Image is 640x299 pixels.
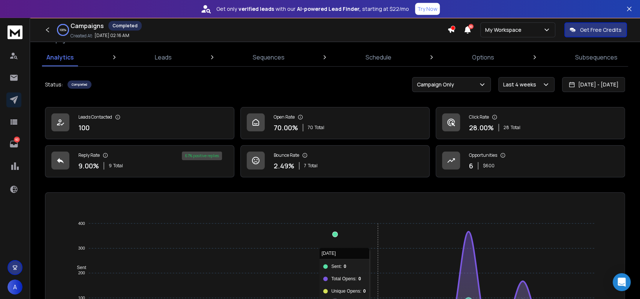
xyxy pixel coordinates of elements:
[468,24,474,29] span: 50
[78,271,85,275] tspan: 200
[240,107,430,139] a: Open Rate70.00%70Total
[253,53,285,62] p: Sequences
[45,145,234,177] a: Reply Rate9.00%9Total67% positive replies
[436,145,625,177] a: Opportunities6$600
[504,125,509,131] span: 28
[240,145,430,177] a: Bounce Rate2.49%7Total
[297,5,361,13] strong: AI-powered Lead Finder,
[155,53,172,62] p: Leads
[511,125,520,131] span: Total
[503,81,539,88] p: Last 4 weeks
[469,152,497,158] p: Opportunities
[571,48,622,66] a: Subsequences
[315,125,324,131] span: Total
[274,122,298,133] p: 70.00 %
[483,163,495,169] p: $ 600
[238,5,274,13] strong: verified leads
[45,81,63,88] p: Status:
[469,114,489,120] p: Click Rate
[46,53,74,62] p: Analytics
[113,163,123,169] span: Total
[274,152,299,158] p: Bounce Rate
[472,53,494,62] p: Options
[7,280,22,295] button: A
[485,26,525,34] p: My Workspace
[564,22,627,37] button: Get Free Credits
[150,48,176,66] a: Leads
[71,265,86,270] span: Sent
[78,246,85,250] tspan: 300
[308,125,313,131] span: 70
[216,5,409,13] p: Get only with our starting at $22/mo
[304,163,306,169] span: 7
[417,81,457,88] p: Campaign Only
[67,80,91,89] div: Completed
[42,48,78,66] a: Analytics
[60,28,66,32] p: 100 %
[78,152,100,158] p: Reply Rate
[108,21,142,31] div: Completed
[248,48,289,66] a: Sequences
[274,114,295,120] p: Open Rate
[436,107,625,139] a: Click Rate28.00%28Total
[469,161,473,171] p: 6
[78,122,90,133] p: 100
[469,122,494,133] p: 28.00 %
[575,53,618,62] p: Subsequences
[361,48,396,66] a: Schedule
[14,137,20,143] p: 60
[182,152,222,160] div: 67 % positive replies
[308,163,318,169] span: Total
[415,3,440,15] button: Try Now
[70,33,93,39] p: Created At:
[78,221,85,226] tspan: 400
[109,163,112,169] span: 9
[45,107,234,139] a: Leads Contacted100
[274,161,294,171] p: 2.49 %
[70,21,104,30] h1: Campaigns
[562,77,625,92] button: [DATE] - [DATE]
[580,26,622,34] p: Get Free Credits
[78,161,99,171] p: 9.00 %
[365,53,391,62] p: Schedule
[468,48,499,66] a: Options
[613,273,631,291] div: Open Intercom Messenger
[94,33,129,39] p: [DATE] 02:16 AM
[7,25,22,39] img: logo
[78,114,112,120] p: Leads Contacted
[417,5,438,13] p: Try Now
[6,137,21,152] a: 60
